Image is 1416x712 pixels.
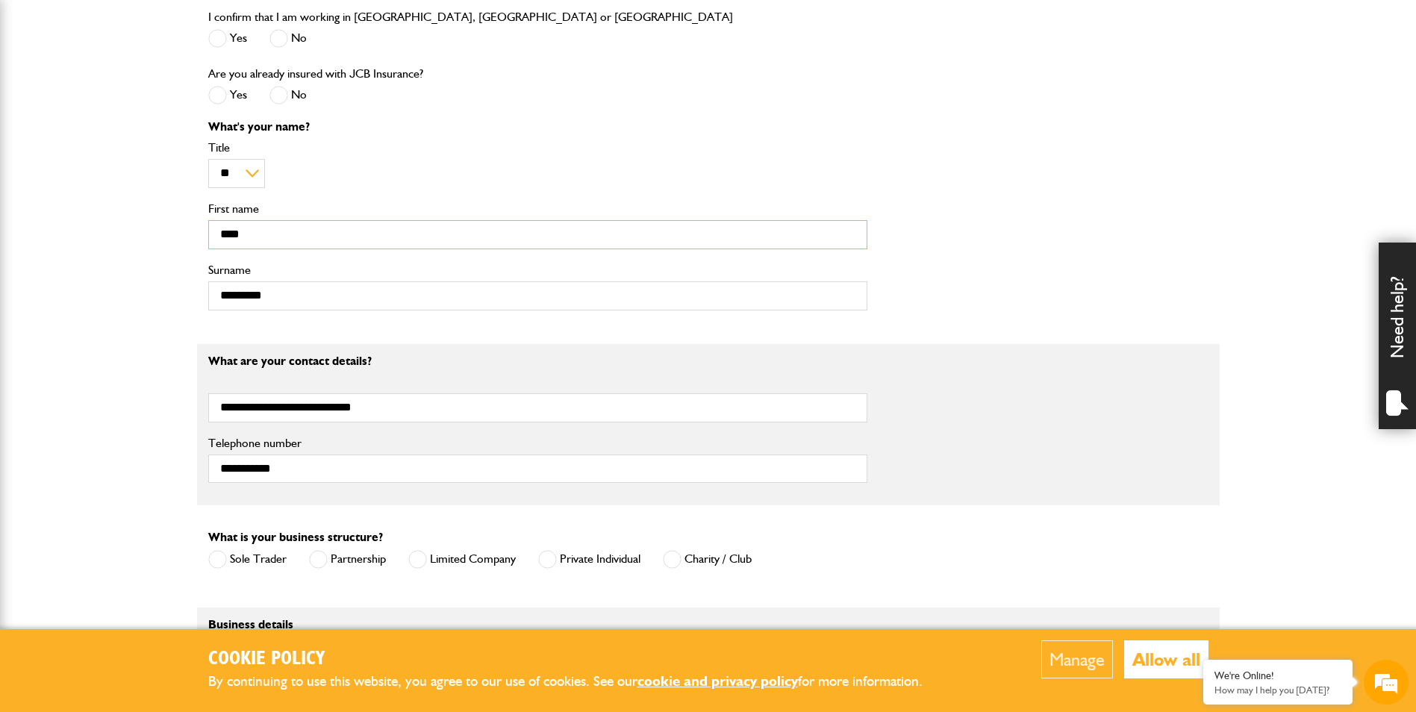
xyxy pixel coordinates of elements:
input: Enter your last name [19,138,272,171]
button: Allow all [1124,640,1208,678]
label: Title [208,142,867,154]
label: Yes [208,86,247,104]
label: What is your business structure? [208,531,383,543]
p: Business details [208,619,867,631]
label: Partnership [309,550,386,569]
p: How may I help you today? [1214,684,1341,696]
input: Enter your email address [19,182,272,215]
div: Need help? [1379,243,1416,429]
label: Limited Company [408,550,516,569]
label: First name [208,203,867,215]
h2: Cookie Policy [208,648,947,671]
div: Minimize live chat window [245,7,281,43]
p: What are your contact details? [208,355,867,367]
p: By continuing to use this website, you agree to our use of cookies. See our for more information. [208,670,947,693]
label: Are you already insured with JCB Insurance? [208,68,423,80]
p: What's your name? [208,121,867,133]
div: Chat with us now [78,84,251,103]
label: Yes [208,29,247,48]
label: No [269,86,307,104]
input: Enter your phone number [19,226,272,259]
label: Private Individual [538,550,640,569]
a: cookie and privacy policy [637,672,798,690]
button: Manage [1041,640,1113,678]
label: Charity / Club [663,550,752,569]
textarea: Type your message and hit 'Enter' [19,270,272,447]
label: Sole Trader [208,550,287,569]
em: Start Chat [203,460,271,480]
img: d_20077148190_company_1631870298795_20077148190 [25,83,63,104]
label: I confirm that I am working in [GEOGRAPHIC_DATA], [GEOGRAPHIC_DATA] or [GEOGRAPHIC_DATA] [208,11,733,23]
label: Telephone number [208,437,867,449]
label: No [269,29,307,48]
label: Surname [208,264,867,276]
div: We're Online! [1214,669,1341,682]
